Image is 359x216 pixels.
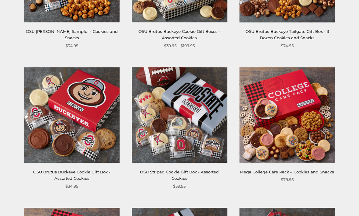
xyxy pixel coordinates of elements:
[281,176,294,183] span: $79.95
[33,169,110,181] a: OSU Brutus Buckeye Cookie Gift Box - Assorted Cookies
[132,67,227,163] img: OSU Striped Cookie Gift Box - Assorted Cookies
[24,67,120,163] img: OSU Brutus Buckeye Cookie Gift Box - Assorted Cookies
[65,43,78,49] span: $34.95
[140,169,219,181] a: OSU Striped Cookie Gift Box - Assorted Cookies
[164,43,195,49] span: $39.95 - $199.95
[173,183,186,190] span: $39.95
[65,183,78,190] span: $34.95
[26,29,118,40] a: OSU [PERSON_NAME] Sampler - Cookies and Snacks
[246,29,329,40] a: OSU Brutus Buckeye Tailgate Gift Box - 3 Dozen Cookies and Snacks
[5,193,63,211] iframe: Sign Up via Text for Offers
[240,169,334,174] a: Mega College Care Pack – Cookies and Snacks
[239,67,335,163] img: Mega College Care Pack – Cookies and Snacks
[281,43,294,49] span: $74.95
[138,29,220,40] a: OSU Brutus Buckeye Cookie Gift Boxes - Assorted Cookies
